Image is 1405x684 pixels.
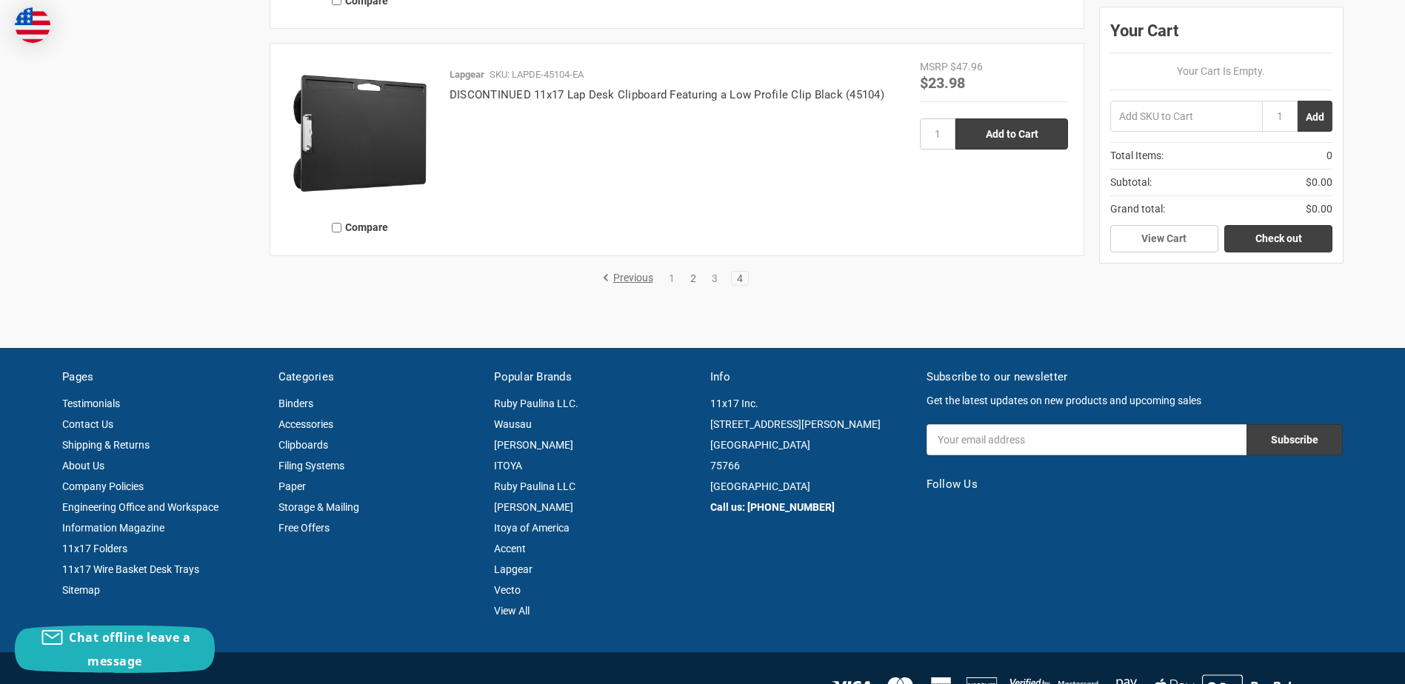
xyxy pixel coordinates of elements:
h5: Subscribe to our newsletter [927,369,1343,386]
a: Call us: [PHONE_NUMBER] [710,501,835,513]
div: MSRP [920,59,948,75]
a: Clipboards [278,439,328,451]
input: Subscribe [1247,424,1343,455]
p: Get the latest updates on new products and upcoming sales [927,393,1343,409]
span: $23.98 [920,73,965,92]
a: ITOYA [494,460,522,472]
a: 4 [732,273,748,284]
a: 11x17 Wire Basket Desk Trays [62,563,199,575]
label: Compare [286,215,434,240]
a: [PERSON_NAME] [494,439,573,451]
a: DISCONTINUED 11x17 Lap Desk Clipboard Featuring a Low Profile Clip Black (45104) [450,88,884,101]
span: Grand total: [1110,201,1165,217]
a: Filing Systems [278,460,344,472]
a: Paper [278,480,306,492]
strong: Call us: [PHONE_NUMBER] [710,500,835,514]
button: Add [1298,101,1332,132]
span: $47.96 [950,61,983,73]
a: Company Policies [62,480,144,492]
a: [PERSON_NAME] [494,501,573,513]
a: Free Offers [278,522,330,534]
a: Check out [1224,225,1332,253]
a: Testimonials [62,398,120,409]
input: Add SKU to Cart [1110,101,1262,132]
a: Previous [602,272,658,285]
img: 11x17 Lap Desk Clipboard Featuring a Low Profile Clip Black (45104) [286,59,434,207]
span: $0.00 [1306,175,1332,190]
a: Sitemap [62,584,100,596]
a: Ruby Paulina LLC. [494,398,578,409]
img: duty and tax information for United States [15,7,50,43]
a: 3 [707,273,723,284]
a: Ruby Paulina LLC [494,480,575,492]
a: 11x17 Folders [62,543,127,554]
p: SKU: LAPDE-45104-EA [490,67,584,82]
p: Lapgear [450,67,484,82]
h5: Follow Us [927,476,1343,493]
a: About Us [62,460,104,472]
a: Contact Us [62,418,113,430]
a: Accent [494,543,526,554]
span: Subtotal: [1110,175,1152,190]
a: Accessories [278,418,333,430]
span: Chat offline leave a message [69,629,190,669]
h5: Popular Brands [494,369,695,386]
a: View All [494,605,530,617]
h5: Categories [278,369,479,386]
a: Storage & Mailing [278,501,359,513]
a: Shipping & Returns [62,439,150,451]
a: 2 [685,273,701,284]
input: Add to Cart [955,118,1068,150]
span: 0 [1326,148,1332,164]
input: Your email address [927,424,1247,455]
h5: Info [710,369,911,386]
span: $0.00 [1306,201,1332,217]
input: Compare [332,223,341,232]
a: Engineering Office and Workspace Information Magazine [62,501,218,534]
a: View Cart [1110,225,1218,253]
a: 1 [664,273,680,284]
span: Total Items: [1110,148,1164,164]
a: Vecto [494,584,521,596]
div: Your Cart [1110,18,1332,53]
button: Chat offline leave a message [15,626,215,673]
address: 11x17 Inc. [STREET_ADDRESS][PERSON_NAME] [GEOGRAPHIC_DATA] 75766 [GEOGRAPHIC_DATA] [710,393,911,497]
a: Itoya of America [494,522,570,534]
p: Your Cart Is Empty. [1110,64,1332,79]
a: Binders [278,398,313,409]
a: Lapgear [494,563,533,575]
a: Wausau [494,418,532,430]
h5: Pages [62,369,263,386]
